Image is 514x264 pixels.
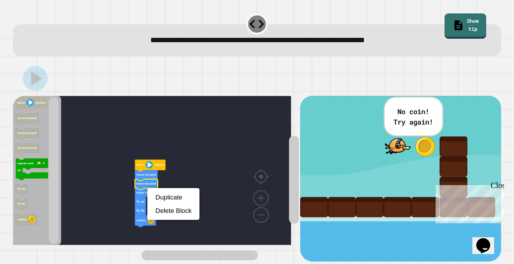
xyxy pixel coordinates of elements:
text: fly up [17,188,25,191]
div: Duplicate [155,194,192,201]
iframe: chat widget [472,224,504,254]
iframe: chat widget [432,181,504,223]
text: move forward [17,132,37,134]
text: move forward [17,146,37,149]
div: Chat with us now!Close [4,4,68,63]
text: collect [17,218,27,221]
text: when [136,163,144,166]
p: No coin! Try again! [392,106,435,127]
text: collect [136,219,146,222]
text: move forward [136,191,156,194]
text: move forward [136,182,156,185]
text: move forward [17,117,37,120]
text: move forward [136,173,156,176]
a: Show tip [445,13,486,39]
text: repeat until [17,162,34,165]
text: when [17,101,25,104]
div: Blockly Workspace [13,96,300,262]
text: fly up [136,200,144,203]
div: Delete Block [155,207,192,214]
text: do [17,169,21,172]
text: clicked [35,101,46,104]
text: clicked [154,163,165,166]
text: fly up [136,209,144,212]
text: fly up [17,202,25,205]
